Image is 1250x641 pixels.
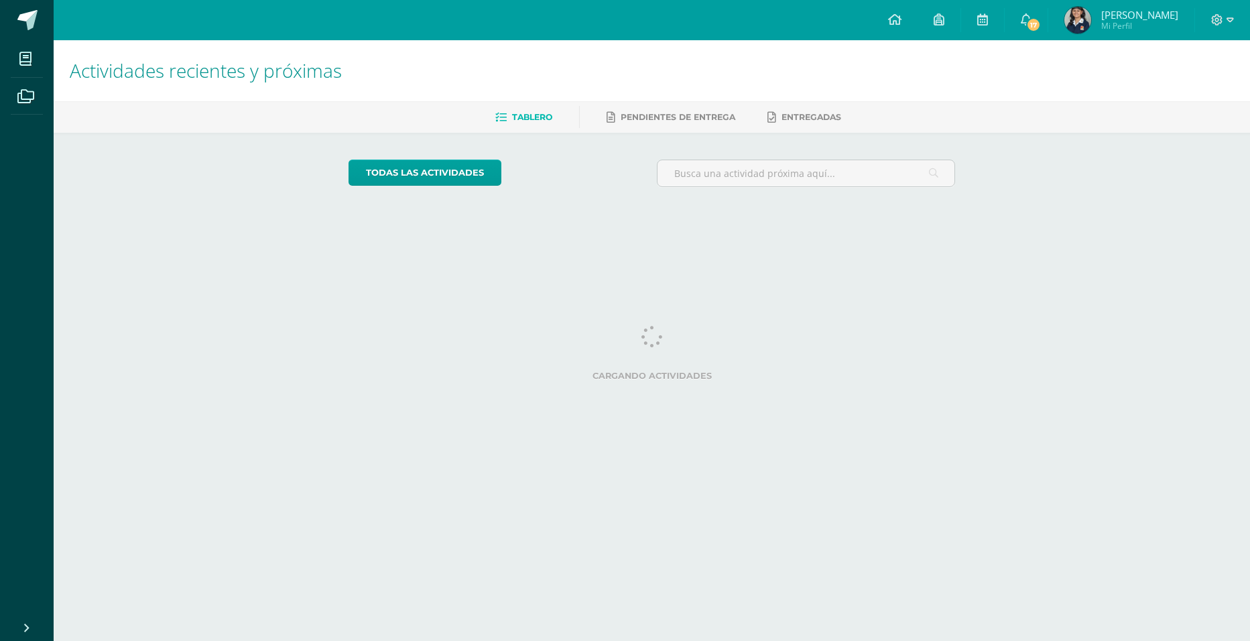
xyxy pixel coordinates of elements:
[512,112,552,122] span: Tablero
[767,107,841,128] a: Entregadas
[349,371,955,381] label: Cargando actividades
[621,112,735,122] span: Pendientes de entrega
[1101,8,1178,21] span: [PERSON_NAME]
[607,107,735,128] a: Pendientes de entrega
[1101,20,1178,32] span: Mi Perfil
[1064,7,1091,34] img: c9da7a44fe30db4ece9131551655d5e0.png
[1026,17,1041,32] span: 17
[70,58,342,83] span: Actividades recientes y próximas
[782,112,841,122] span: Entregadas
[495,107,552,128] a: Tablero
[349,160,501,186] a: todas las Actividades
[658,160,954,186] input: Busca una actividad próxima aquí...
